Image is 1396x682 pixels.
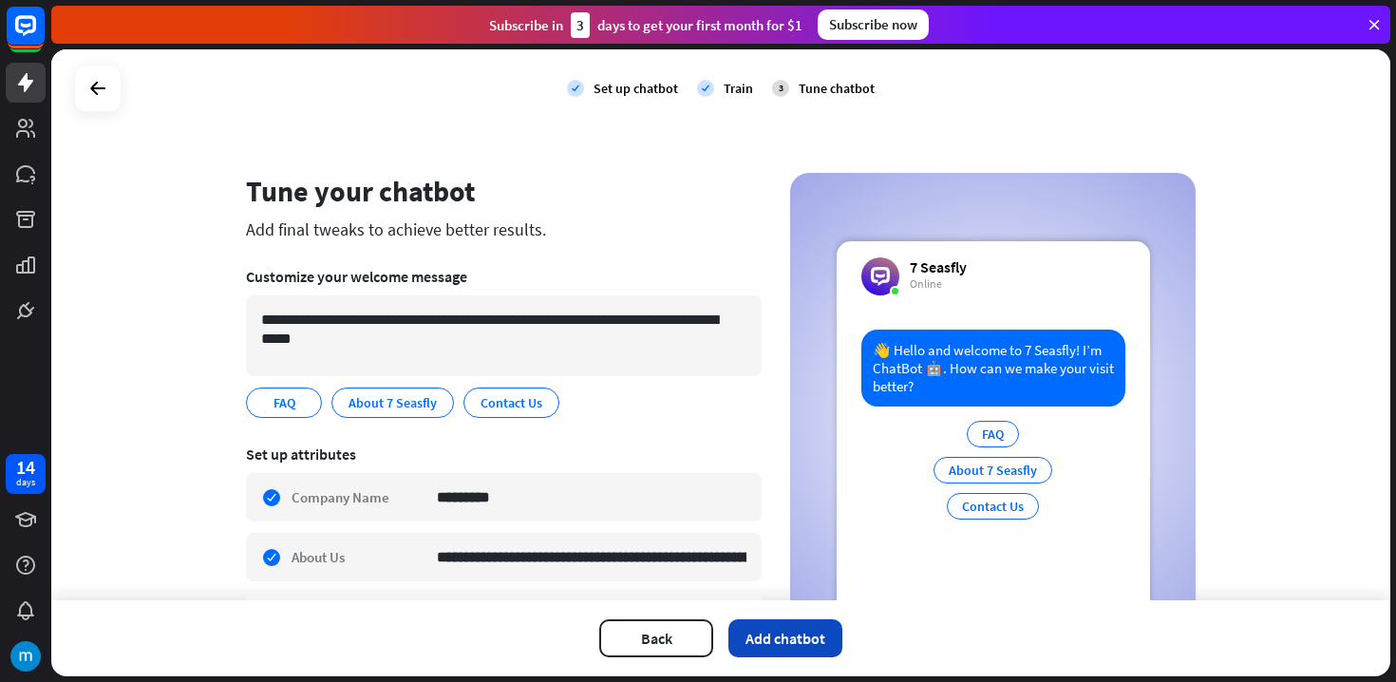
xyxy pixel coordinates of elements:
div: Tune your chatbot [246,173,762,209]
button: Back [599,619,713,657]
div: Subscribe now [818,9,929,40]
div: About 7 Seasfly [934,457,1052,483]
div: 3 [772,80,789,97]
span: Contact Us [479,392,544,413]
a: 14 days [6,454,46,494]
div: Online [910,276,967,292]
button: Add chatbot [728,619,842,657]
div: Add final tweaks to achieve better results. [246,218,762,240]
button: Open LiveChat chat widget [15,8,72,65]
div: Train [724,80,753,97]
span: FAQ [272,392,297,413]
div: Tune chatbot [799,80,875,97]
div: Customize your welcome message [246,267,762,286]
div: days [16,476,35,489]
div: 7 Seasfly [910,257,967,276]
div: FAQ [967,421,1019,447]
div: 👋 Hello and welcome to 7 Seasfly! I’m ChatBot 🤖. How can we make your visit better? [861,330,1125,407]
i: check [567,80,584,97]
div: Contact Us [947,493,1039,520]
span: About 7 Seasfly [347,392,439,413]
div: Set up attributes [246,445,762,464]
div: 3 [571,12,590,38]
div: Set up chatbot [594,80,678,97]
div: 14 [16,459,35,476]
i: check [697,80,714,97]
div: Subscribe in days to get your first month for $1 [489,12,802,38]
